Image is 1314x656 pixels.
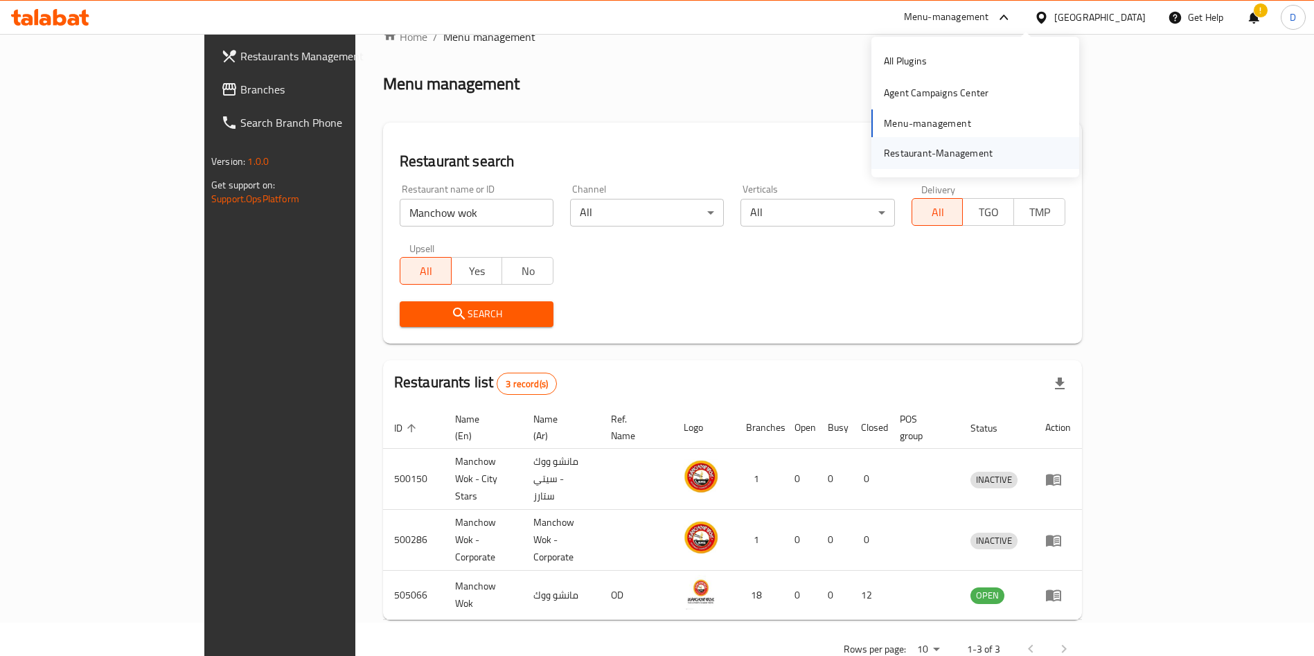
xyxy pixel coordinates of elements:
[817,449,850,510] td: 0
[735,510,783,571] td: 1
[850,510,889,571] td: 0
[817,571,850,620] td: 0
[444,571,522,620] td: Manchow Wok
[884,145,993,161] div: Restaurant-Management
[240,81,413,98] span: Branches
[1290,10,1296,25] span: D
[210,39,424,73] a: Restaurants Management
[247,152,269,170] span: 1.0.0
[912,198,964,226] button: All
[522,449,601,510] td: مانشو ووك - سيتي ستارز
[1045,471,1071,488] div: Menu
[497,378,556,391] span: 3 record(s)
[497,373,557,395] div: Total records count
[1020,202,1060,222] span: TMP
[783,571,817,620] td: 0
[900,411,943,444] span: POS group
[850,571,889,620] td: 12
[904,9,989,26] div: Menu-management
[383,28,1082,45] nav: breadcrumb
[444,449,522,510] td: Manchow Wok - City Stars
[817,510,850,571] td: 0
[611,411,655,444] span: Ref. Name
[1034,407,1082,449] th: Action
[383,73,520,95] h2: Menu management
[970,420,1015,436] span: Status
[455,411,506,444] span: Name (En)
[443,28,535,45] span: Menu management
[921,184,956,194] label: Delivery
[884,53,927,69] div: All Plugins
[735,449,783,510] td: 1
[211,176,275,194] span: Get support on:
[444,510,522,571] td: Manchow Wok - Corporate
[783,407,817,449] th: Open
[673,407,735,449] th: Logo
[1013,198,1065,226] button: TMP
[1043,367,1076,400] div: Export file
[817,407,850,449] th: Busy
[433,28,438,45] li: /
[684,459,718,494] img: Manchow Wok - City Stars
[783,449,817,510] td: 0
[406,261,446,281] span: All
[383,407,1082,620] table: enhanced table
[884,85,988,100] div: Agent Campaigns Center
[1054,10,1146,25] div: [GEOGRAPHIC_DATA]
[918,202,958,222] span: All
[740,199,894,227] div: All
[970,533,1018,549] span: INACTIVE
[783,510,817,571] td: 0
[210,73,424,106] a: Branches
[451,257,503,285] button: Yes
[1045,532,1071,549] div: Menu
[850,407,889,449] th: Closed
[501,257,553,285] button: No
[684,520,718,555] img: Manchow Wok - Corporate
[684,575,718,610] img: Manchow Wok
[735,407,783,449] th: Branches
[533,411,584,444] span: Name (Ar)
[400,301,553,327] button: Search
[522,510,601,571] td: Manchow Wok - Corporate
[522,571,601,620] td: مانشو ووك
[400,199,553,227] input: Search for restaurant name or ID..
[240,114,413,131] span: Search Branch Phone
[457,261,497,281] span: Yes
[409,243,435,253] label: Upsell
[850,449,889,510] td: 0
[970,472,1018,488] span: INACTIVE
[735,571,783,620] td: 18
[600,571,672,620] td: OD
[211,152,245,170] span: Version:
[394,420,420,436] span: ID
[962,198,1014,226] button: TGO
[968,202,1009,222] span: TGO
[400,151,1065,172] h2: Restaurant search
[400,257,452,285] button: All
[394,372,557,395] h2: Restaurants list
[210,106,424,139] a: Search Branch Phone
[508,261,548,281] span: No
[970,587,1004,603] span: OPEN
[411,305,542,323] span: Search
[570,199,724,227] div: All
[240,48,413,64] span: Restaurants Management
[211,190,299,208] a: Support.OpsPlatform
